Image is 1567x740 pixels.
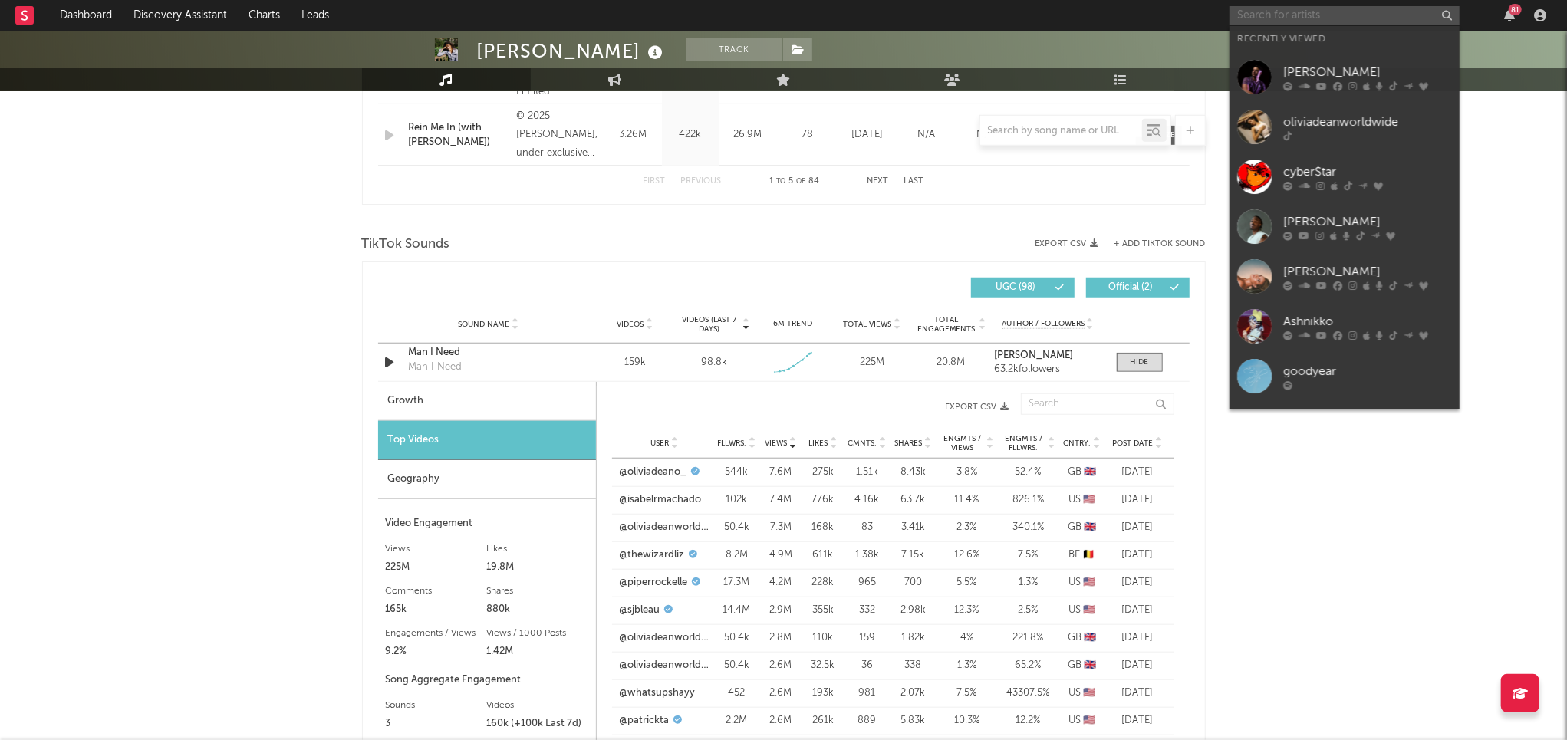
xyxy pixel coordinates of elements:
div: BE [1063,548,1101,563]
div: US [1063,575,1101,590]
div: 7.4M [764,492,798,508]
div: 8.43k [894,465,933,480]
div: 5.5 % [940,575,994,590]
div: Video Engagement [386,515,588,533]
a: [PERSON_NAME] [994,350,1101,361]
div: 12.3 % [940,603,994,618]
span: 🇬🇧 [1084,467,1096,477]
div: US [1063,492,1101,508]
a: @sjbleau [620,603,660,618]
a: [PERSON_NAME] [1230,252,1460,301]
div: 193k [806,686,841,701]
div: 1.3 % [940,658,994,673]
div: © 2025 [PERSON_NAME], under exclusive licence to Universal Music Operations Limited [516,107,600,163]
div: [DATE] [1109,465,1167,480]
div: GB [1063,465,1101,480]
div: Videos [487,696,588,715]
span: TikTok Sounds [362,235,450,254]
a: @oliviadeanworldwide [620,658,710,673]
div: Man I Need [409,360,463,375]
a: goodyear [1230,351,1460,401]
div: Views / 1000 Posts [487,624,588,643]
div: 2.3 % [940,520,994,535]
div: 14.4M [718,603,756,618]
input: Search by song name or URL [980,125,1142,137]
a: @isabelrmachado [620,492,702,508]
div: 98.8k [701,355,727,370]
span: Cntry. [1064,439,1091,448]
div: US [1063,713,1101,728]
div: Comments [386,582,487,600]
div: 225M [836,355,907,370]
button: + Add TikTok Sound [1114,240,1206,248]
a: Man I Need [409,345,569,360]
a: @patrickta [620,713,670,728]
div: 1 5 84 [752,173,837,191]
span: Engmts / Fllwrs. [1002,434,1046,452]
div: 8.2M [718,548,756,563]
span: 🇬🇧 [1084,660,1096,670]
div: 4.2M [764,575,798,590]
button: UGC(98) [971,278,1075,298]
div: 12.6 % [940,548,994,563]
div: GB [1063,658,1101,673]
a: @thewizardliz [620,548,685,563]
div: 7.15k [894,548,933,563]
div: 4.16k [848,492,887,508]
div: oliviadeanworldwide [1283,113,1452,131]
div: Top Videos [378,421,596,460]
span: Author / Followers [1002,319,1085,329]
div: 1.3 % [1002,575,1055,590]
div: [DATE] [1109,713,1167,728]
div: 826.1 % [1002,492,1055,508]
strong: [PERSON_NAME] [994,350,1073,360]
button: Last [904,177,924,186]
div: 889 [848,713,887,728]
div: 355k [806,603,841,618]
div: 32.5k [806,658,841,673]
span: 🇺🇸 [1083,577,1095,587]
div: 700 [894,575,933,590]
div: Song Aggregate Engagement [386,671,588,689]
button: First [644,177,666,186]
div: [PERSON_NAME] [1283,212,1452,231]
span: Videos (last 7 days) [678,315,740,334]
span: Views [765,439,788,448]
div: Sounds [386,696,487,715]
button: Track [686,38,782,61]
div: 81 [1509,4,1522,15]
button: Export CSV [1035,239,1099,248]
div: Views [386,540,487,558]
div: 2.6M [764,713,798,728]
div: 20.8M [915,355,986,370]
div: GB [1063,520,1101,535]
div: 3.41k [894,520,933,535]
span: Total Engagements [915,315,977,334]
div: 338 [894,658,933,673]
div: 981 [848,686,887,701]
button: + Add TikTok Sound [1099,240,1206,248]
div: 2.2M [718,713,756,728]
div: [PERSON_NAME] [1283,63,1452,81]
div: 83 [848,520,887,535]
div: 7.3M [764,520,798,535]
div: Ashnikko [1283,312,1452,331]
div: 2.5 % [1002,603,1055,618]
div: [PERSON_NAME] [1283,262,1452,281]
a: cyber$tar [1230,152,1460,202]
div: 3.8 % [940,465,994,480]
span: 🇬🇧 [1084,522,1096,532]
span: User [651,439,670,448]
div: 102k [718,492,756,508]
div: Engagements / Views [386,624,487,643]
div: 2.9M [764,603,798,618]
div: [DATE] [1109,548,1167,563]
div: 7.5 % [1002,548,1055,563]
div: 9.2% [386,643,487,661]
div: 1.38k [848,548,887,563]
div: 1.51k [848,465,887,480]
div: [DATE] [1109,630,1167,646]
span: 🇧🇪 [1083,550,1095,560]
a: Ashnikko [1230,301,1460,351]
